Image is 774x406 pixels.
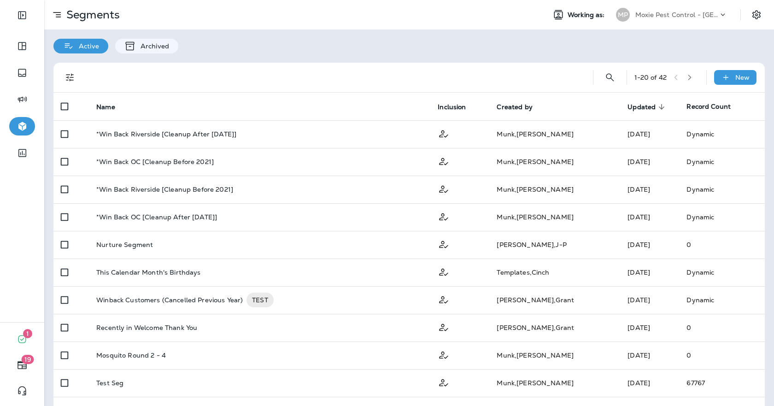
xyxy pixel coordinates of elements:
p: Test Seg [96,379,123,387]
p: Winback Customers (Cancelled Previous Year) [96,293,243,307]
span: Customer Only [438,212,450,220]
button: Expand Sidebar [9,6,35,24]
span: Customer Only [438,323,450,331]
p: *Win Back OC [Cleanup After [DATE]] [96,213,217,221]
span: Name [96,103,127,111]
p: Active [74,42,99,50]
span: Working as: [568,11,607,19]
span: Customer Only [438,240,450,248]
p: Moxie Pest Control - [GEOGRAPHIC_DATA] [635,11,718,18]
p: *Win Back Riverside [Cleanup After [DATE]] [96,130,236,138]
td: Dynamic [679,286,765,314]
td: 0 [679,341,765,369]
td: [DATE] [620,148,679,176]
span: TEST [246,295,274,305]
td: [DATE] [620,176,679,203]
span: Record Count [686,102,731,111]
p: *Win Back Riverside [Cleanup Before 2021] [96,186,233,193]
td: Dynamic [679,203,765,231]
span: Customer Only [438,350,450,359]
td: 0 [679,231,765,259]
td: Munk , [PERSON_NAME] [489,203,620,231]
span: Created by [497,103,544,111]
button: 19 [9,356,35,374]
button: Filters [61,68,79,87]
td: [DATE] [620,203,679,231]
td: [DATE] [620,314,679,341]
span: 1 [23,329,32,338]
td: [DATE] [620,231,679,259]
span: Customer Only [438,184,450,193]
td: [PERSON_NAME] , J-P [489,231,620,259]
span: Customer Only [438,378,450,386]
span: Updated [627,103,668,111]
td: [DATE] [620,120,679,148]
p: *Win Back OC [Cleanup Before 2021] [96,158,214,165]
td: [PERSON_NAME] , Grant [489,286,620,314]
p: Mosquito Round 2 - 4 [96,352,166,359]
p: Segments [63,8,120,22]
td: [DATE] [620,259,679,286]
span: Inclusion [438,103,466,111]
span: Customer Only [438,129,450,137]
td: Munk , [PERSON_NAME] [489,341,620,369]
td: Dynamic [679,120,765,148]
span: Name [96,103,115,111]
span: Inclusion [438,103,478,111]
button: 1 [9,330,35,348]
td: [DATE] [620,341,679,369]
p: This Calendar Month's Birthdays [96,269,200,276]
span: 19 [22,355,34,364]
td: Munk , [PERSON_NAME] [489,148,620,176]
td: 0 [679,314,765,341]
div: TEST [246,293,274,307]
p: Nurture Segment [96,241,153,248]
span: Customer Only [438,267,450,276]
td: Munk , [PERSON_NAME] [489,176,620,203]
p: Archived [136,42,169,50]
td: 67767 [679,369,765,397]
p: New [735,74,750,81]
td: Dynamic [679,148,765,176]
button: Search Segments [601,68,619,87]
td: Dynamic [679,259,765,286]
td: Templates , Cinch [489,259,620,286]
p: Recently in Welcome Thank You [96,324,197,331]
div: MP [616,8,630,22]
div: 1 - 20 of 42 [634,74,667,81]
td: [PERSON_NAME] , Grant [489,314,620,341]
button: Settings [748,6,765,23]
span: Created by [497,103,532,111]
span: Customer Only [438,295,450,303]
td: Munk , [PERSON_NAME] [489,369,620,397]
span: Updated [627,103,656,111]
td: Munk , [PERSON_NAME] [489,120,620,148]
span: Customer Only [438,157,450,165]
td: [DATE] [620,369,679,397]
td: Dynamic [679,176,765,203]
td: [DATE] [620,286,679,314]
